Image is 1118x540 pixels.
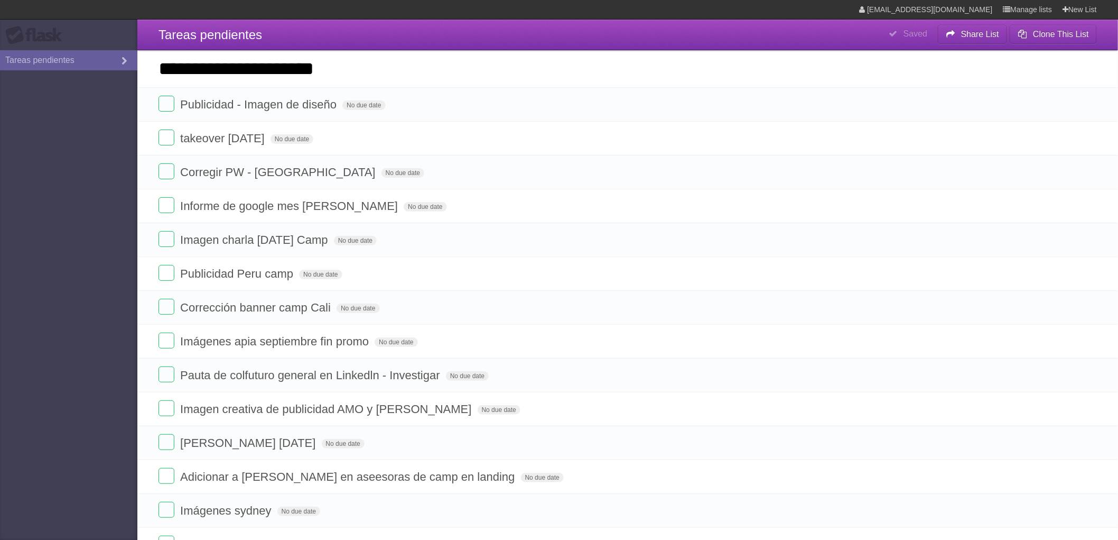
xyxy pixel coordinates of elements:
[159,367,174,382] label: Done
[159,434,174,450] label: Done
[159,28,262,42] span: Tareas pendientes
[159,163,174,179] label: Done
[938,25,1008,44] button: Share List
[478,405,520,415] span: No due date
[159,96,174,112] label: Done
[334,236,377,245] span: No due date
[180,301,333,314] span: Corrección banner camp Cali
[159,400,174,416] label: Done
[180,436,318,450] span: [PERSON_NAME] [DATE]
[1033,30,1089,39] b: Clone This List
[961,30,999,39] b: Share List
[446,371,489,381] span: No due date
[381,168,424,178] span: No due date
[299,270,342,279] span: No due date
[159,197,174,213] label: Done
[159,468,174,484] label: Done
[404,202,446,212] span: No due date
[180,335,371,348] span: Imágenes apia septiembre fin promo
[337,304,379,313] span: No due date
[180,402,474,416] span: Imagen creativa de publicidad AMO y [PERSON_NAME]
[180,504,274,517] span: Imágenes sydney
[159,333,174,349] label: Done
[159,265,174,281] label: Done
[271,134,313,144] span: No due date
[159,231,174,247] label: Done
[159,130,174,145] label: Done
[180,267,296,280] span: Publicidad Peru camp
[322,439,365,449] span: No due date
[180,132,267,145] span: takeover [DATE]
[521,473,564,482] span: No due date
[180,98,339,111] span: Publicidad - Imagen de diseño
[342,100,385,110] span: No due date
[159,502,174,518] label: Done
[180,199,400,213] span: Informe de google mes [PERSON_NAME]
[159,299,174,315] label: Done
[5,26,69,45] div: Flask
[180,470,517,483] span: Adicionar a [PERSON_NAME] en aseesoras de camp en landing
[903,29,927,38] b: Saved
[180,233,331,246] span: Imagen charla [DATE] Camp
[180,166,378,179] span: Corregir PW - [GEOGRAPHIC_DATA]
[180,369,443,382] span: Pauta de colfuturo general en Linkedln - Investigar
[277,507,320,516] span: No due date
[375,337,417,347] span: No due date
[1010,25,1097,44] button: Clone This List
